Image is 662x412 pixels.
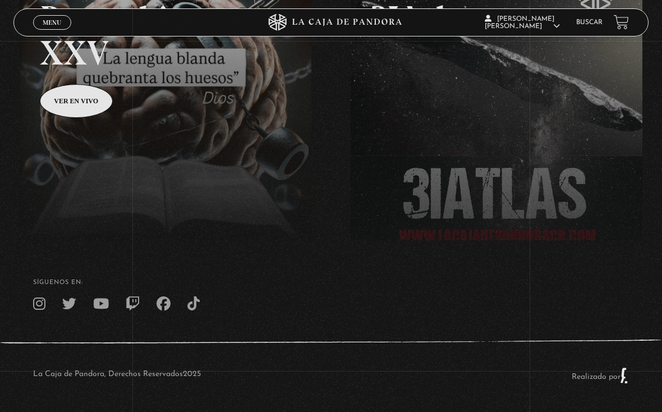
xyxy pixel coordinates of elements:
[43,19,61,26] span: Menu
[39,28,66,36] span: Cerrar
[33,367,201,384] p: La Caja de Pandora, Derechos Reservados 2025
[485,16,560,30] span: [PERSON_NAME] [PERSON_NAME]
[614,15,629,30] a: View your shopping cart
[572,373,629,381] a: Realizado por
[576,19,603,26] a: Buscar
[33,280,629,286] h4: SÍguenos en:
